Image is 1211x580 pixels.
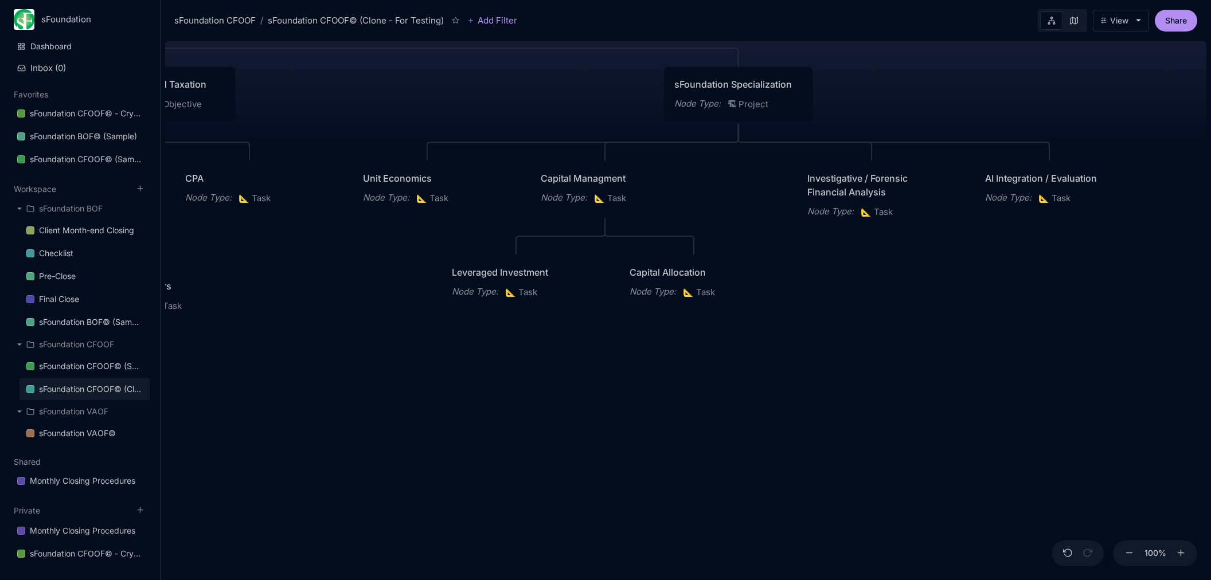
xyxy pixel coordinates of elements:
[10,148,150,170] a: sFoundation CFOOF© (Sample)
[39,315,143,329] div: sFoundation BOF© (Sample)
[728,97,768,111] span: Project
[1093,10,1149,32] button: View
[268,14,444,28] div: sFoundation CFOOF© (Clone - For Testing)
[14,9,146,30] button: sFoundation
[683,287,696,297] i: 📐
[10,36,150,57] a: Dashboard
[10,103,150,125] div: sFoundation CFOOF© - Crystal Lake Partner LLC
[19,378,150,400] a: sFoundation CFOOF© (Clone - For Testing)
[19,265,150,287] a: Pre-Close
[441,254,591,311] div: Leveraged InvestmentNode Type:📐Task
[14,505,40,515] button: Private
[19,288,150,310] a: Final Close
[861,205,893,219] span: Task
[363,191,409,205] div: Node Type :
[352,160,502,217] div: Unit EconomicsNode Type:📐Task
[30,152,143,166] div: sFoundation CFOOF© (Sample)
[1110,16,1128,25] div: View
[630,285,676,299] div: Node Type :
[674,77,803,91] div: sFoundation Specialization
[10,198,150,219] div: sFoundation BOF
[1142,540,1169,567] button: 100%
[10,467,150,496] div: Shared
[39,224,134,237] div: Client Month-end Closing
[19,220,150,241] a: Client Month-end Closing
[39,382,143,396] div: sFoundation CFOOF© (Clone - For Testing)
[14,457,41,467] button: Shared
[14,184,56,194] button: Workspace
[807,205,854,218] div: Node Type :
[807,171,936,199] div: Investigative / Forensic Financial Analysis
[452,285,498,299] div: Node Type :
[185,191,232,205] div: Node Type :
[14,89,48,99] button: Favorites
[1038,193,1052,203] i: 📐
[96,77,225,91] div: Regulations and Taxation
[505,287,518,297] i: 📐
[630,265,758,279] div: Capital Allocation
[505,285,537,299] span: Task
[185,171,314,185] div: CPA
[19,242,150,265] div: Checklist
[985,171,1114,185] div: AI Integration / Evaluation
[30,547,143,561] div: sFoundation CFOOF© - Crystal Lake Partner LLC
[19,220,150,242] div: Client Month-end Closing
[85,268,236,324] div: Natural DisastersTask
[19,422,150,444] a: sFoundation VAOF©
[10,103,150,124] a: sFoundation CFOOF© - Crystal Lake Partner LLC
[19,265,150,288] div: Pre-Close
[39,405,108,418] div: sFoundation VAOF
[467,14,517,28] button: Add Filter
[30,130,137,143] div: sFoundation BOF© (Sample)
[96,279,225,293] div: Natural Disasters
[260,14,263,28] div: /
[10,520,150,542] a: Monthly Closing Procedures
[41,14,128,25] div: sFoundation
[594,193,607,203] i: 📐
[683,285,715,299] span: Task
[19,288,150,311] div: Final Close
[10,470,150,492] div: Monthly Closing Procedures
[19,311,150,333] a: sFoundation BOF© (Sample)
[985,191,1032,205] div: Node Type :
[19,422,150,445] div: sFoundation VAOF©
[474,14,517,28] span: Add Filter
[19,355,150,377] a: sFoundation CFOOF© (Sample)
[30,107,143,120] div: sFoundation CFOOF© - Crystal Lake Partner LLC
[10,58,150,78] button: Inbox (0)
[39,426,116,440] div: sFoundation VAOF©
[674,97,721,111] div: Node Type :
[19,311,150,334] div: sFoundation BOF© (Sample)
[85,66,236,123] div: Regulations and TaxationObjective
[10,543,150,565] a: sFoundation CFOOF© - Crystal Lake Partner LLC
[10,126,150,148] div: sFoundation BOF© (Sample)
[10,334,150,355] div: sFoundation CFOOF
[10,126,150,147] a: sFoundation BOF© (Sample)
[10,195,150,449] div: Workspace
[39,269,76,283] div: Pre-Close
[174,160,325,217] div: CPANode Type:📐Task
[861,206,874,217] i: 📐
[19,242,150,264] a: Checklist
[1155,10,1197,32] button: Share
[39,359,143,373] div: sFoundation CFOOF© (Sample)
[452,265,580,279] div: Leveraged Investment
[796,160,947,230] div: Investigative / Forensic Financial AnalysisNode Type:📐Task
[10,99,150,175] div: Favorites
[416,191,448,205] span: Task
[541,191,587,205] div: Node Type :
[363,171,491,185] div: Unit Economics
[1038,191,1071,205] span: Task
[663,66,814,123] div: sFoundation SpecializationNode Type:🏗Project
[39,338,114,351] div: sFoundation CFOOF
[416,193,429,203] i: 📐
[10,148,150,171] div: sFoundation CFOOF© (Sample)
[541,171,669,185] div: Capital Managment
[974,160,1124,217] div: AI Integration / EvaluationNode Type:📐Task
[10,516,150,569] div: Private
[150,299,182,313] span: Task
[530,160,680,217] div: Capital ManagmentNode Type:📐Task
[39,246,73,260] div: Checklist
